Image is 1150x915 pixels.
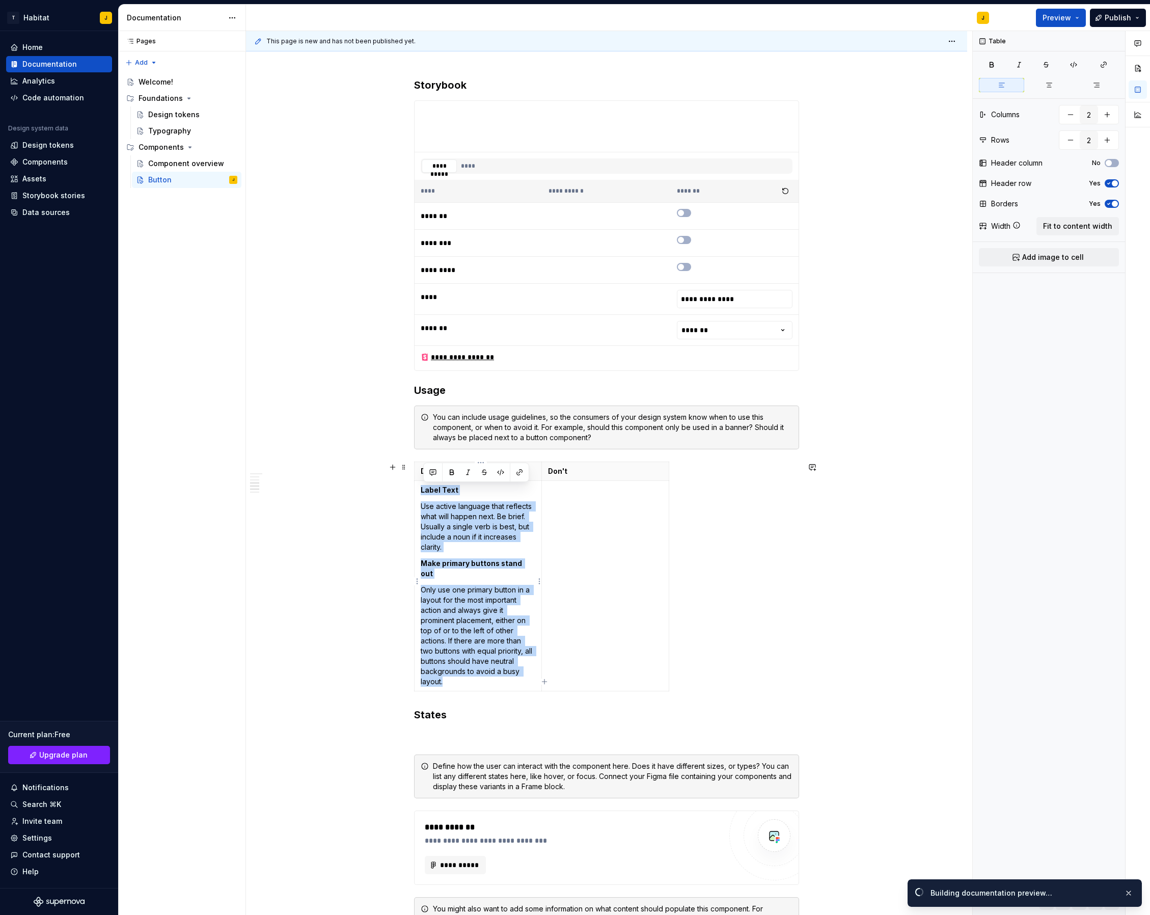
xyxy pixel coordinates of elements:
div: Invite team [22,816,62,826]
button: Help [6,864,112,880]
a: Components [6,154,112,170]
button: Search ⌘K [6,796,112,813]
div: Storybook stories [22,191,85,201]
div: Help [22,867,39,877]
strong: Make primary buttons stand out [421,559,524,578]
a: Assets [6,171,112,187]
div: Design tokens [22,140,74,150]
a: Design tokens [6,137,112,153]
a: Storybook stories [6,187,112,204]
div: Assets [22,174,46,184]
div: Define how the user can interact with the component here. Does it have different sizes, or types?... [433,761,792,792]
div: Typography [148,126,191,136]
span: Add [135,59,148,67]
h3: Storybook [414,78,799,92]
a: Component overview [132,155,241,172]
div: Search ⌘K [22,799,61,810]
div: Button [148,175,172,185]
div: Pages [122,37,156,45]
div: Current plan : Free [8,730,110,740]
a: Settings [6,830,112,846]
div: Components [22,157,68,167]
a: Code automation [6,90,112,106]
div: Notifications [22,783,69,793]
div: Code automation [22,93,84,103]
p: Use active language that reflects what will happen next. Be brief. Usually a single verb is best,... [421,501,535,552]
button: THabitatJ [2,7,116,29]
div: Analytics [22,76,55,86]
div: Foundations [139,93,183,103]
span: Add image to cell [1022,252,1084,262]
div: Components [122,139,241,155]
label: Yes [1089,179,1101,187]
a: Invite team [6,813,112,829]
span: Publish [1105,13,1131,23]
div: Components [139,142,184,152]
button: Notifications [6,779,112,796]
div: Header row [991,178,1031,189]
a: Design tokens [132,106,241,123]
a: Analytics [6,73,112,89]
button: Add [122,56,160,70]
div: Data sources [22,207,70,218]
div: Component overview [148,158,224,169]
a: Documentation [6,56,112,72]
div: Contact support [22,850,80,860]
div: Width [991,221,1010,231]
h3: Usage [414,383,799,397]
svg: Supernova Logo [34,897,85,907]
span: Upgrade plan [39,750,88,760]
button: Publish [1090,9,1146,27]
div: Welcome! [139,77,173,87]
div: Documentation [127,13,223,23]
p: Only use one primary button in a layout for the most important action and always give it prominen... [421,585,535,687]
div: Page tree [122,74,241,188]
div: Design system data [8,124,68,132]
div: Building documentation preview… [930,888,1116,898]
a: Typography [132,123,241,139]
strong: Do [421,467,430,475]
a: Welcome! [122,74,241,90]
div: T [7,12,19,24]
h3: States [414,708,799,722]
div: Borders [991,199,1018,209]
a: Home [6,39,112,56]
span: This page is new and has not been published yet. [266,37,416,45]
div: J [232,175,234,185]
div: Foundations [122,90,241,106]
a: Data sources [6,204,112,221]
div: Design tokens [148,110,200,120]
div: J [104,14,107,22]
button: Contact support [6,847,112,863]
label: Yes [1089,200,1101,208]
button: Preview [1036,9,1086,27]
div: Rows [991,135,1009,145]
button: Upgrade plan [8,746,110,764]
button: Add image to cell [979,248,1119,266]
div: You can include usage guidelines, so the consumers of your design system know when to use this co... [433,412,792,443]
button: Fit to content width [1036,217,1119,235]
div: J [981,14,984,22]
div: Header column [991,158,1043,168]
div: Home [22,42,43,52]
strong: Don't [548,467,567,475]
div: Columns [991,110,1020,120]
div: Settings [22,833,52,843]
strong: Label Text [421,486,458,494]
span: Preview [1043,13,1071,23]
a: ButtonJ [132,172,241,188]
label: No [1092,159,1101,167]
div: Documentation [22,59,77,69]
span: Fit to content width [1043,221,1112,231]
div: Habitat [23,13,49,23]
